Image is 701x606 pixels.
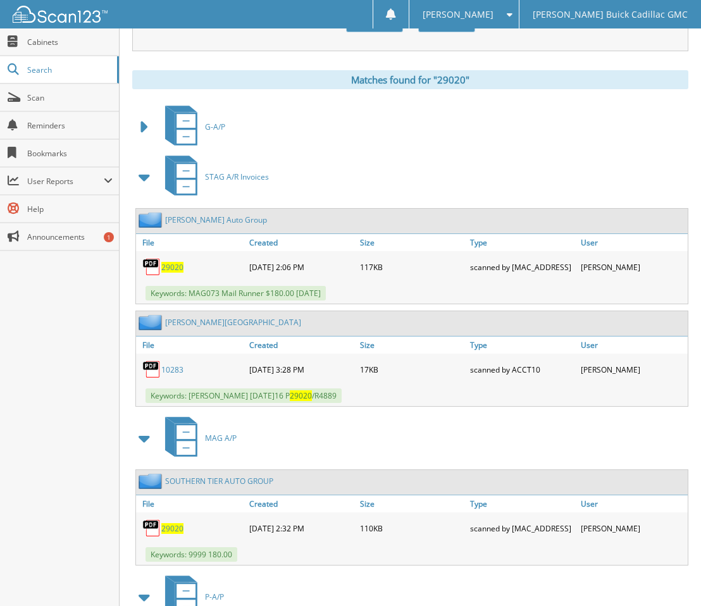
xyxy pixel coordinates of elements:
span: User Reports [27,176,104,187]
span: P-A/P [205,591,224,602]
span: Keywords: 9999 180.00 [146,547,237,562]
span: STAG A/R Invoices [205,171,269,182]
a: File [136,495,246,512]
div: [DATE] 2:32 PM [246,516,356,541]
a: User [578,337,688,354]
span: 29020 [290,390,312,401]
img: PDF.png [142,257,161,276]
span: Announcements [27,232,113,242]
div: [PERSON_NAME] [578,357,688,382]
span: Cabinets [27,37,113,47]
div: 110KB [357,516,467,541]
a: Created [246,234,356,251]
a: User [578,495,688,512]
a: 29020 [161,262,183,273]
a: Type [467,234,577,251]
span: Bookmarks [27,148,113,159]
span: Search [27,65,111,75]
a: 29020 [161,523,183,534]
span: G-A/P [205,121,225,132]
div: [DATE] 3:28 PM [246,357,356,382]
div: 117KB [357,254,467,280]
img: folder2.png [139,314,165,330]
span: [PERSON_NAME] Buick Cadillac GMC [533,11,688,18]
div: 1 [104,232,114,242]
a: Size [357,234,467,251]
a: SOUTHERN TIER AUTO GROUP [165,476,273,486]
img: folder2.png [139,473,165,489]
a: File [136,337,246,354]
span: Scan [27,92,113,103]
a: Created [246,495,356,512]
a: Created [246,337,356,354]
img: PDF.png [142,360,161,379]
span: [PERSON_NAME] [423,11,493,18]
div: Matches found for "29020" [132,70,688,89]
div: 17KB [357,357,467,382]
a: MAG A/P [158,413,237,463]
a: Size [357,337,467,354]
div: [DATE] 2:06 PM [246,254,356,280]
img: folder2.png [139,212,165,228]
span: Reminders [27,120,113,131]
div: scanned by ACCT10 [467,357,577,382]
a: Type [467,337,577,354]
img: scan123-logo-white.svg [13,6,108,23]
a: STAG A/R Invoices [158,152,269,202]
a: 10283 [161,364,183,375]
a: [PERSON_NAME][GEOGRAPHIC_DATA] [165,317,301,328]
div: scanned by [MAC_ADDRESS] [467,516,577,541]
a: [PERSON_NAME] Auto Group [165,214,267,225]
a: File [136,234,246,251]
a: G-A/P [158,102,225,152]
div: [PERSON_NAME] [578,254,688,280]
img: PDF.png [142,519,161,538]
span: Keywords: MAG073 Mail Runner $180.00 [DATE] [146,286,326,300]
span: Keywords: [PERSON_NAME] [DATE]16 P /R4889 [146,388,342,403]
div: [PERSON_NAME] [578,516,688,541]
span: MAG A/P [205,433,237,443]
span: Help [27,204,113,214]
a: User [578,234,688,251]
a: Type [467,495,577,512]
a: Size [357,495,467,512]
div: scanned by [MAC_ADDRESS] [467,254,577,280]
